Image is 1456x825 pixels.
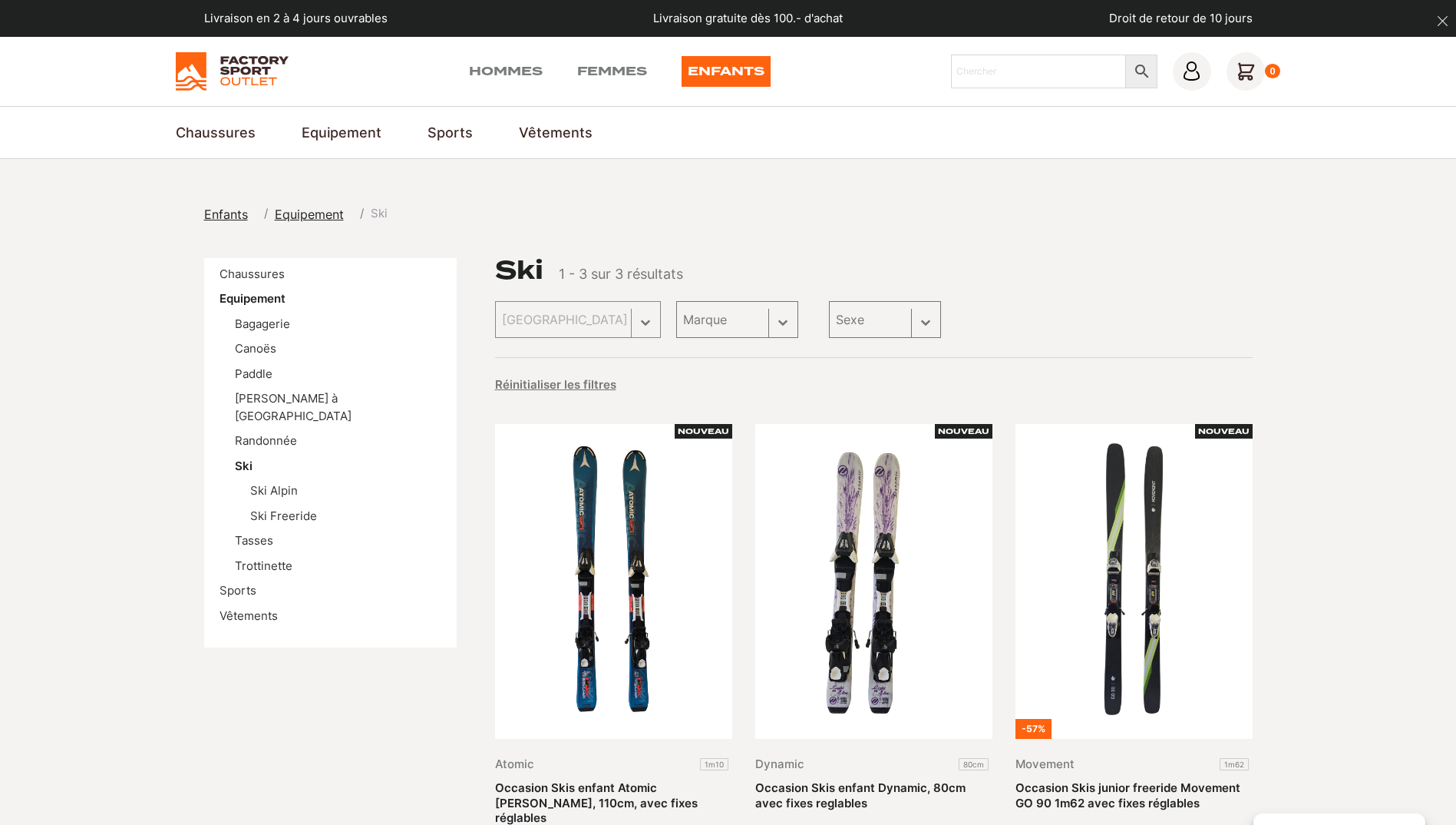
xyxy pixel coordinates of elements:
[235,341,276,356] a: Canoës
[220,267,285,281] a: Chaussures
[495,258,543,283] h1: Ski
[250,483,298,498] a: Ski Alpin
[1429,8,1456,35] button: dismiss
[275,205,353,224] a: Equipement
[469,56,543,87] a: Hommes
[371,205,388,223] span: Ski
[302,122,381,143] a: Equipement
[220,608,278,623] a: Vêtements
[428,122,473,143] a: Sports
[250,509,317,523] a: Ski Freeride
[1015,780,1240,810] a: Occasion Skis junior freeride Movement GO 90 1m62 avec fixes réglables
[1265,64,1281,79] div: 0
[235,433,297,448] a: Randonnée
[577,56,647,87] a: Femmes
[176,122,256,143] a: Chaussures
[495,780,698,825] a: Occasion Skis enfant Atomic [PERSON_NAME], 110cm, avec fixes réglables
[235,366,272,381] a: Paddle
[204,205,388,224] nav: breadcrumbs
[220,291,286,306] a: Equipement
[204,10,388,28] p: Livraison en 2 à 4 jours ouvrables
[275,207,344,222] span: Equipement
[204,205,257,224] a: Enfants
[1109,10,1253,28] p: Droit de retour de 10 jours
[235,391,352,423] a: [PERSON_NAME] à [GEOGRAPHIC_DATA]
[653,10,843,28] p: Livraison gratuite dès 100.- d'achat
[755,780,966,810] a: Occasion Skis enfant Dynamic, 80cm avec fixes reglables
[235,533,273,548] a: Tasses
[204,207,248,222] span: Enfants
[951,55,1126,88] input: Chercher
[220,583,256,598] a: Sports
[176,52,289,91] img: Factory Sport Outlet
[235,558,292,573] a: Trottinette
[235,316,290,331] a: Bagagerie
[519,122,593,143] a: Vêtements
[682,56,771,87] a: Enfants
[235,459,253,473] a: Ski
